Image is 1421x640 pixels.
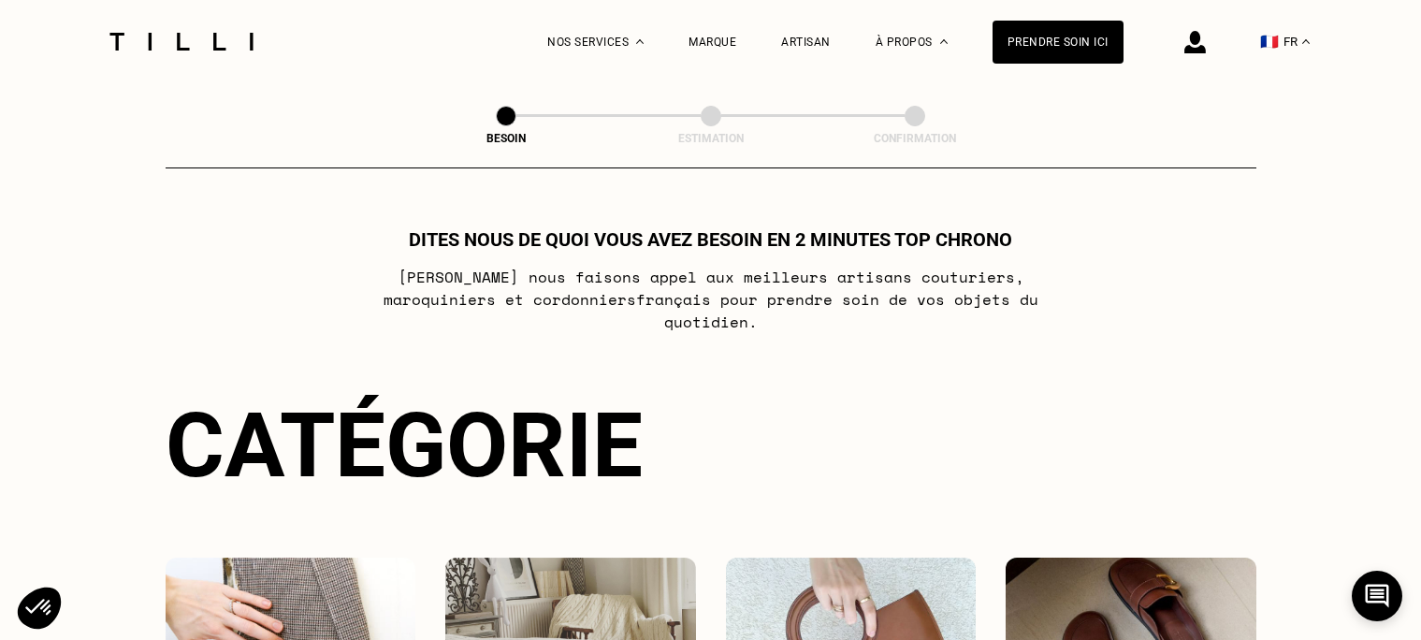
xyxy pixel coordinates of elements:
[1302,39,1310,44] img: menu déroulant
[103,33,260,51] img: Logo du service de couturière Tilli
[1184,31,1206,53] img: icône connexion
[617,132,805,145] div: Estimation
[409,228,1012,251] h1: Dites nous de quoi vous avez besoin en 2 minutes top chrono
[636,39,644,44] img: Menu déroulant
[340,266,1081,333] p: [PERSON_NAME] nous faisons appel aux meilleurs artisans couturiers , maroquiniers et cordonniers ...
[1260,33,1279,51] span: 🇫🇷
[413,132,600,145] div: Besoin
[940,39,948,44] img: Menu déroulant à propos
[166,393,1256,498] div: Catégorie
[821,132,1008,145] div: Confirmation
[993,21,1124,64] a: Prendre soin ici
[781,36,831,49] a: Artisan
[689,36,736,49] a: Marque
